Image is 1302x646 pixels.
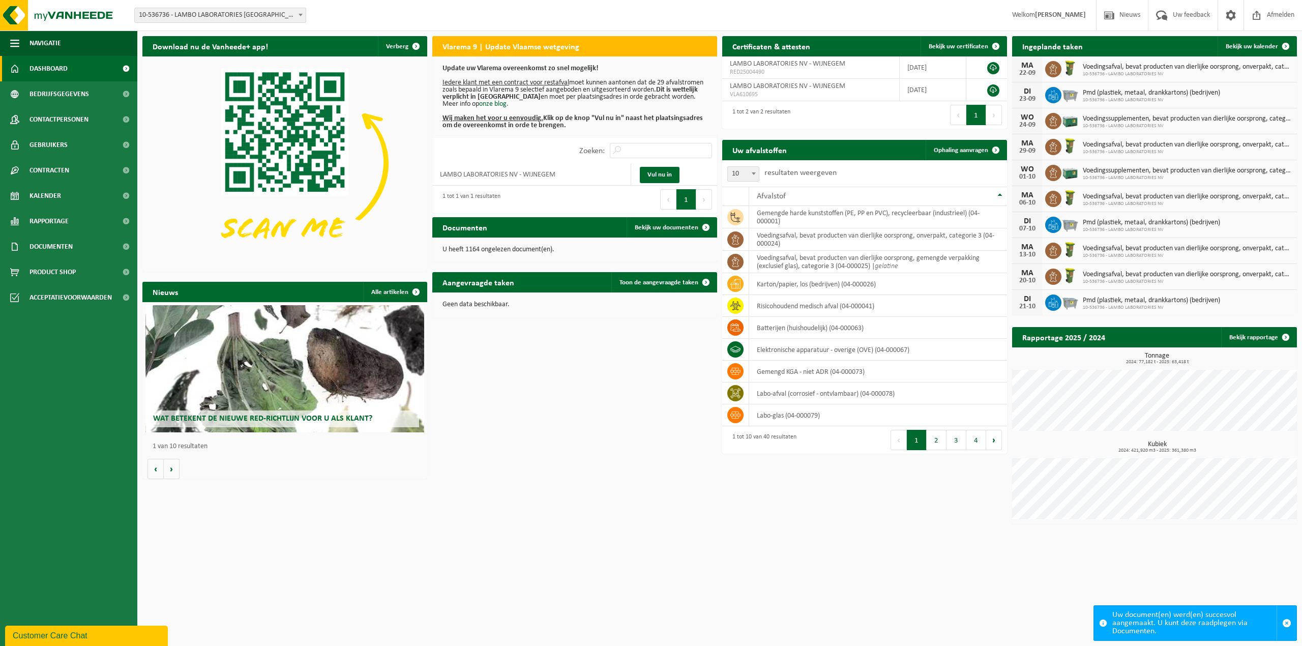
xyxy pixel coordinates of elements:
img: WB-2500-GAL-GY-01 [1061,293,1079,310]
p: 1 van 10 resultaten [153,443,422,450]
button: 1 [966,105,986,125]
span: Rapportage [29,209,69,234]
div: 01-10 [1017,173,1038,181]
td: voedingsafval, bevat producten van dierlijke oorsprong, gemengde verpakking (exclusief glas), cat... [749,251,1007,273]
span: Verberg [386,43,408,50]
div: Uw document(en) werd(en) succesvol aangemaakt. U kunt deze raadplegen via Documenten. [1112,606,1277,640]
button: Next [696,189,712,210]
span: Navigatie [29,31,61,56]
span: Gebruikers [29,132,68,158]
img: WB-0060-HPE-GN-50 [1061,137,1079,155]
span: Kalender [29,183,61,209]
img: WB-0060-HPE-GN-50 [1061,60,1079,77]
span: Pmd (plastiek, metaal, drankkartons) (bedrijven) [1083,89,1220,97]
td: elektronische apparatuur - overige (OVE) (04-000067) [749,339,1007,361]
b: Update uw Vlarema overeenkomst zo snel mogelijk! [442,65,599,72]
u: Wij maken het voor u eenvoudig. [442,114,543,122]
span: RED25004490 [730,68,892,76]
a: Vul nu in [640,167,679,183]
span: LAMBO LABORATORIES NV - WIJNEGEM [730,82,845,90]
span: Voedingsafval, bevat producten van dierlijke oorsprong, onverpakt, categorie 3 [1083,63,1292,71]
span: VLA610695 [730,91,892,99]
button: Next [986,105,1002,125]
button: 3 [946,430,966,450]
span: 10-536736 - LAMBO LABORATORIES NV [1083,97,1220,103]
span: Voedingssupplementen, bevat producten van dierlijke oorsprong, categorie 3 [1083,167,1292,175]
span: Voedingsafval, bevat producten van dierlijke oorsprong, onverpakt, categorie 3 [1083,141,1292,149]
div: 29-09 [1017,148,1038,155]
img: PB-LB-0680-HPE-GN-01 [1061,163,1079,181]
div: DI [1017,217,1038,225]
h2: Certificaten & attesten [722,36,820,56]
span: Documenten [29,234,73,259]
button: Previous [950,105,966,125]
span: Contactpersonen [29,107,88,132]
span: 10-536736 - LAMBO LABORATORIES NV [1083,123,1292,129]
span: 10-536736 - LAMBO LABORATORIES NV [1083,305,1220,311]
a: Bekijk uw documenten [627,217,716,238]
a: Bekijk uw kalender [1218,36,1296,56]
p: Geen data beschikbaar. [442,301,707,308]
h3: Kubiek [1017,441,1297,453]
button: 2 [927,430,946,450]
a: Bekijk uw certificaten [921,36,1006,56]
div: MA [1017,62,1038,70]
div: 1 tot 2 van 2 resultaten [727,104,790,126]
iframe: chat widget [5,624,170,646]
button: Verberg [378,36,426,56]
img: PB-LB-0680-HPE-GN-01 [1061,111,1079,129]
td: risicohoudend medisch afval (04-000041) [749,295,1007,317]
button: 4 [966,430,986,450]
div: MA [1017,191,1038,199]
span: Acceptatievoorwaarden [29,285,112,310]
span: Toon de aangevraagde taken [619,279,698,286]
div: 07-10 [1017,225,1038,232]
a: Toon de aangevraagde taken [611,272,716,292]
span: Pmd (plastiek, metaal, drankkartons) (bedrijven) [1083,297,1220,305]
td: karton/papier, los (bedrijven) (04-000026) [749,273,1007,295]
img: WB-0060-HPE-GN-50 [1061,241,1079,258]
h2: Aangevraagde taken [432,272,524,292]
span: Product Shop [29,259,76,285]
span: Bekijk uw certificaten [929,43,988,50]
label: Zoeken: [579,147,605,155]
div: 24-09 [1017,122,1038,129]
div: 22-09 [1017,70,1038,77]
span: 2024: 421,920 m3 - 2025: 361,380 m3 [1017,448,1297,453]
h2: Vlarema 9 | Update Vlaamse wetgeving [432,36,589,56]
a: Wat betekent de nieuwe RED-richtlijn voor u als klant? [145,305,425,432]
span: Bedrijfsgegevens [29,81,89,107]
span: 10-536736 - LAMBO LABORATORIES NV [1083,149,1292,155]
span: 10-536736 - LAMBO LABORATORIES NV [1083,279,1292,285]
div: WO [1017,113,1038,122]
h2: Ingeplande taken [1012,36,1093,56]
div: MA [1017,243,1038,251]
i: gelatine [875,262,898,270]
span: Wat betekent de nieuwe RED-richtlijn voor u als klant? [153,415,372,423]
strong: [PERSON_NAME] [1035,11,1086,19]
div: DI [1017,295,1038,303]
span: 2024: 77,182 t - 2025: 63,418 t [1017,360,1297,365]
div: 1 tot 1 van 1 resultaten [437,188,500,211]
img: WB-0060-HPE-GN-50 [1061,267,1079,284]
td: LAMBO LABORATORIES NV - WIJNEGEM [432,163,631,186]
span: Voedingssupplementen, bevat producten van dierlijke oorsprong, categorie 3 [1083,115,1292,123]
u: Iedere klant met een contract voor restafval [442,79,569,86]
h2: Download nu de Vanheede+ app! [142,36,278,56]
span: Bekijk uw kalender [1226,43,1278,50]
div: 23-09 [1017,96,1038,103]
span: Ophaling aanvragen [934,147,988,154]
td: voedingsafval, bevat producten van dierlijke oorsprong, onverpakt, categorie 3 (04-000024) [749,228,1007,251]
div: 13-10 [1017,251,1038,258]
a: Bekijk rapportage [1221,327,1296,347]
span: 10-536736 - LAMBO LABORATORIES NV [1083,253,1292,259]
span: Pmd (plastiek, metaal, drankkartons) (bedrijven) [1083,219,1220,227]
td: labo-glas (04-000079) [749,404,1007,426]
button: Next [986,430,1002,450]
td: gemengd KGA - niet ADR (04-000073) [749,361,1007,383]
div: 06-10 [1017,199,1038,207]
div: 1 tot 10 van 40 resultaten [727,429,796,451]
div: 20-10 [1017,277,1038,284]
a: Alle artikelen [363,282,426,302]
span: 10-536736 - LAMBO LABORATORIES NV [1083,175,1292,181]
